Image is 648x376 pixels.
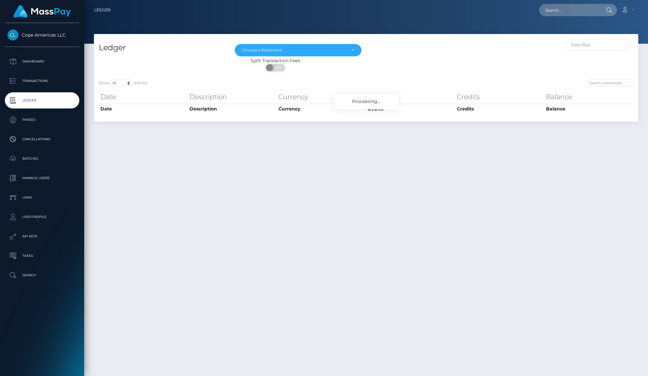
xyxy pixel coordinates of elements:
[334,94,399,109] div: Processing...
[7,76,77,86] p: Transactions
[99,79,147,87] label: Show entries
[366,90,455,103] th: Debits
[7,154,77,164] p: Batches
[5,131,79,147] a: Cancellations
[5,92,79,108] a: Ledger
[5,32,79,38] span: Cope Americas LLC
[5,53,79,70] a: Dashboard
[7,57,77,66] p: Dashboard
[7,232,77,241] p: API Keys
[99,104,188,114] th: Date
[269,64,286,71] span: OFF
[188,104,277,114] th: Description
[94,57,457,64] div: Split Transaction Fees
[539,4,600,16] input: Search...
[5,248,79,264] a: Taxes
[544,104,633,114] th: Balance
[5,228,79,245] a: API Keys
[5,151,79,167] a: Batches
[7,270,77,280] p: Search
[544,90,633,103] th: Balance
[7,96,77,105] p: Ledger
[455,104,544,114] th: Credits
[94,3,111,17] a: Ledger
[5,112,79,128] a: Payees
[5,73,79,89] a: Transactions
[5,267,79,283] a: Search
[277,104,366,114] th: Currency
[5,189,79,206] a: Links
[110,79,134,87] select: Showentries
[242,48,346,53] div: Choose a Statement
[188,90,277,103] th: Description
[7,173,77,183] p: Manage Users
[13,5,71,18] img: MassPay Logo
[277,90,366,103] th: Currency
[7,134,77,144] p: Cancellations
[99,90,188,103] th: Date
[235,44,361,56] button: Choose a Statement
[7,212,77,222] p: User Profile
[455,90,544,103] th: Credits
[366,104,455,114] th: Debits
[5,170,79,186] a: Manage Users
[7,29,18,40] img: Cope Americas LLC
[565,39,631,51] input: Date filter
[7,251,77,261] p: Taxes
[7,193,77,202] p: Links
[7,115,77,125] p: Payees
[99,42,225,53] h4: Ledger
[5,209,79,225] a: User Profile
[586,79,633,87] input: Search transactions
